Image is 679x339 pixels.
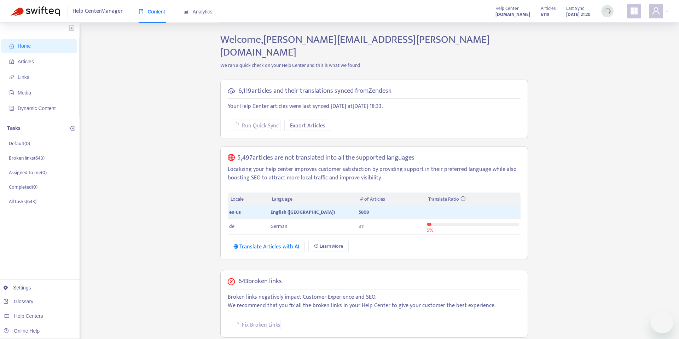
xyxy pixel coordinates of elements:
[18,105,56,111] span: Dynamic Content
[9,90,14,95] span: file-image
[4,328,40,334] a: Online Help
[233,122,239,128] span: loading
[228,87,235,94] span: cloud-sync
[220,31,490,61] span: Welcome, [PERSON_NAME][EMAIL_ADDRESS][PERSON_NAME][DOMAIN_NAME]
[566,11,591,18] strong: [DATE] 21:20
[228,241,305,252] button: Translate Articles with AI
[233,242,300,251] div: Translate Articles with AI
[18,59,34,64] span: Articles
[184,9,188,14] span: area-chart
[320,242,343,250] span: Learn More
[242,321,280,329] span: Fix Broken Links
[139,9,144,14] span: book
[652,7,660,15] span: user
[228,278,235,285] span: close-circle
[651,311,673,333] iframe: Button to launch messaging window
[541,5,556,12] span: Articles
[229,208,241,216] span: en-us
[9,183,37,191] p: Completed ( 0 )
[228,165,521,182] p: Localizing your help center improves customer satisfaction by providing support in their preferre...
[238,87,391,95] h5: 6,119 articles and their translations synced from Zendesk
[9,59,14,64] span: account-book
[184,9,213,15] span: Analytics
[284,120,331,131] button: Export Articles
[308,241,349,252] a: Learn More
[228,154,235,162] span: global
[9,75,14,80] span: link
[495,10,530,18] a: [DOMAIN_NAME]
[271,222,287,230] span: German
[359,208,369,216] span: 5808
[4,299,33,304] a: Glossary
[9,154,45,162] p: Broken links ( 643 )
[290,121,325,130] span: Export Articles
[18,43,31,49] span: Home
[9,106,14,111] span: container
[427,226,433,234] span: 5 %
[359,222,365,230] span: 311
[242,121,279,130] span: Run Quick Sync
[428,195,517,203] div: Translate Ratio
[72,5,123,18] span: Help Center Manager
[269,193,357,206] th: Language
[603,7,612,16] img: sync_loading.0b5143dde30e3a21642e.gif
[271,208,335,216] span: English ([GEOGRAPHIC_DATA])
[229,222,234,230] span: de
[566,5,584,12] span: Last Sync
[70,126,75,131] span: plus-circle
[9,140,30,147] p: Default ( 0 )
[228,120,281,131] button: Run Quick Sync
[495,11,530,18] strong: [DOMAIN_NAME]
[18,74,29,80] span: Links
[233,321,239,328] span: loading
[9,44,14,48] span: home
[228,193,269,206] th: Locale
[11,6,60,16] img: Swifteq
[14,313,43,319] span: Help Centers
[228,293,521,310] p: Broken links negatively impact Customer Experience and SEO. We recommend that you fix all the bro...
[7,124,21,133] p: Tasks
[139,9,165,15] span: Content
[4,285,31,291] a: Settings
[357,193,425,206] th: # of Articles
[238,277,282,286] h5: 643 broken links
[215,62,533,69] p: We ran a quick check on your Help Center and this is what we found
[541,11,549,18] strong: 6119
[18,90,31,96] span: Media
[495,5,519,12] span: Help Center
[9,198,36,205] p: All tasks ( 643 )
[237,154,414,162] h5: 5,497 articles are not translated into all the supported languages
[228,102,521,111] p: Your Help Center articles were last synced [DATE] at [DATE] 18:33 .
[630,7,638,15] span: appstore
[228,319,281,330] button: Fix Broken Links
[9,169,47,176] p: Assigned to me ( 0 )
